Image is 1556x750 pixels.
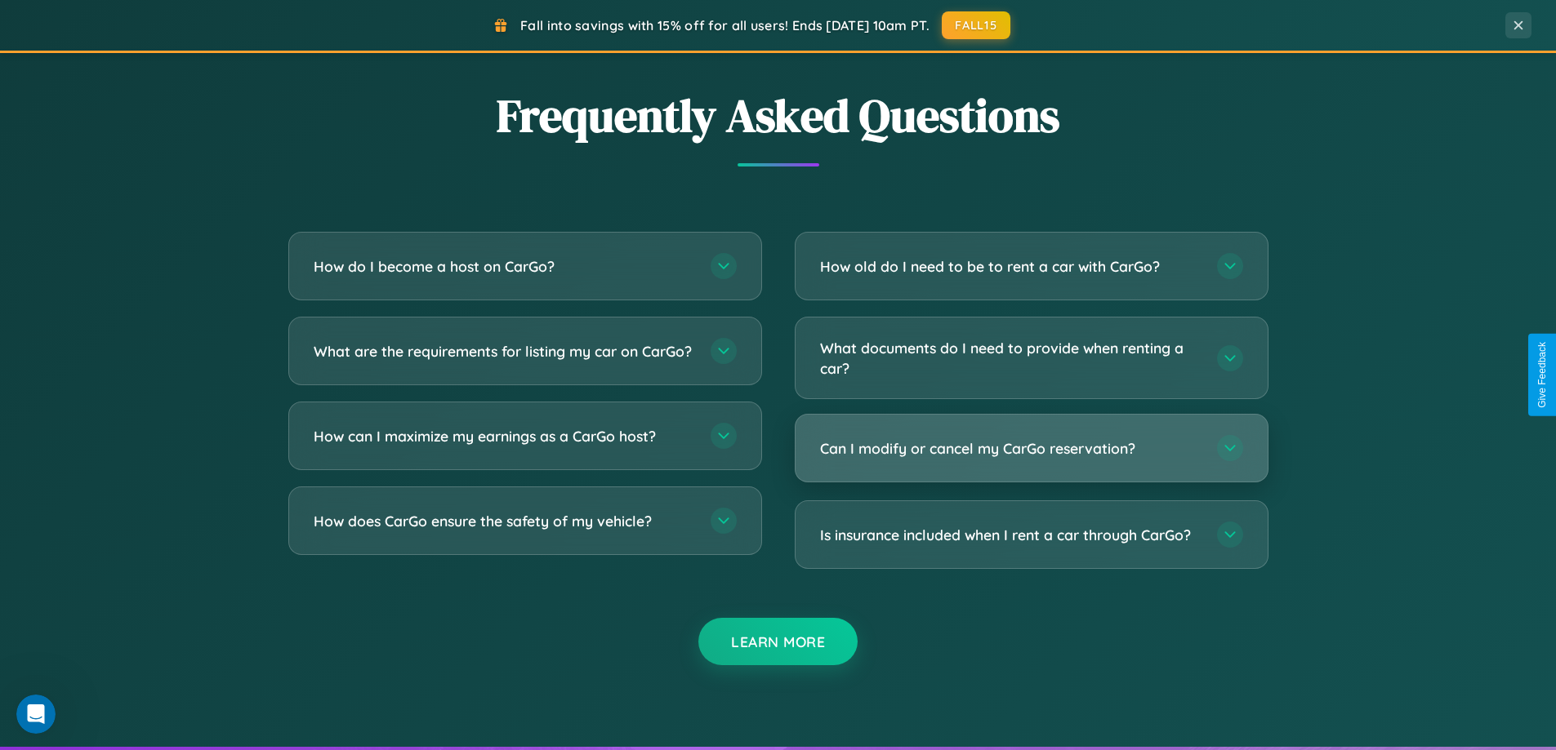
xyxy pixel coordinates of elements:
[820,338,1201,378] h3: What documents do I need to provide when renting a car?
[820,438,1201,459] h3: Can I modify or cancel my CarGo reservation?
[314,341,694,362] h3: What are the requirements for listing my car on CarGo?
[698,618,858,665] button: Learn More
[288,84,1268,147] h2: Frequently Asked Questions
[1536,342,1548,408] div: Give Feedback
[16,695,56,734] iframe: Intercom live chat
[520,17,930,33] span: Fall into savings with 15% off for all users! Ends [DATE] 10am PT.
[942,11,1010,39] button: FALL15
[314,426,694,446] h3: How can I maximize my earnings as a CarGo host?
[314,256,694,277] h3: How do I become a host on CarGo?
[314,511,694,531] h3: How does CarGo ensure the safety of my vehicle?
[820,525,1201,545] h3: Is insurance included when I rent a car through CarGo?
[820,256,1201,277] h3: How old do I need to be to rent a car with CarGo?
